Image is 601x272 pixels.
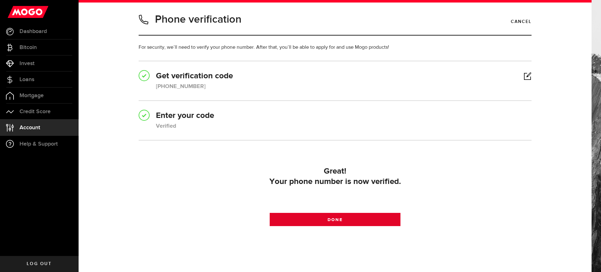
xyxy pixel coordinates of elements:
[5,3,24,21] button: Open LiveChat chat widget
[139,71,532,82] h2: Get verification code
[19,77,34,82] span: Loans
[19,125,40,130] span: Account
[19,61,35,66] span: Invest
[511,16,532,27] a: Cancel
[19,93,44,98] span: Mortgage
[139,110,532,121] h2: Enter your code
[156,82,206,91] div: [PHONE_NUMBER]
[27,262,52,266] span: Log out
[19,29,47,34] span: Dashboard
[19,45,37,50] span: Bitcoin
[142,166,528,177] h2: Great!
[142,177,528,187] div: Your phone number is now verified.
[19,141,58,147] span: Help & Support
[156,122,176,130] div: Verified
[19,109,51,114] span: Credit Score
[155,11,241,28] h1: Phone verification
[270,213,401,226] a: Done
[139,44,532,51] p: For security, we’ll need to verify your phone number. After that, you’ll be able to apply for and...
